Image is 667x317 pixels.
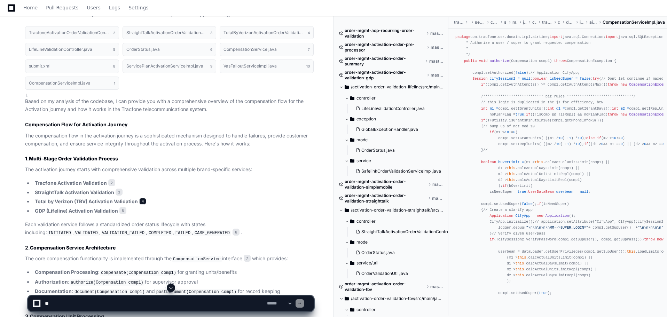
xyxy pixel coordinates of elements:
button: CompensationService.java7 [220,43,314,56]
span: 5 [113,47,115,52]
span: // Verify given user/pass [492,231,546,236]
code: CASE_GENERATED [193,230,231,236]
span: import [605,35,618,39]
button: service/util [345,257,449,269]
span: // Create a clarify app [483,208,533,212]
span: order-mgmt-activation-order-validation-tbv [345,281,425,292]
span: order-mgmt-acp-recurring-order-validation [345,28,425,39]
span: = [575,77,578,81]
span: = [518,77,520,81]
span: Home [23,6,38,10]
span: 1 [569,136,571,140]
span: UserDataBean [528,190,554,194]
span: 0 [513,130,515,134]
h3: 1. [25,155,314,162]
span: 10 [306,63,310,69]
span: airtime [589,19,597,25]
span: Pull Requests [46,6,78,10]
span: LifeLineValidationController.java [361,106,425,111]
span: new [537,214,543,218]
span: = [627,106,629,111]
button: VasFalloutServiceImpl.java10 [220,60,314,73]
span: this [535,160,543,164]
svg: Directory [350,94,354,102]
span: this [516,273,524,277]
span: order-mgmt-activation-order-validation-gdp [345,70,425,81]
span: null [580,190,588,194]
span: 3 [116,189,123,196]
span: controller [356,95,376,101]
button: model [345,134,445,145]
span: service/util [356,260,378,266]
p: The compensation flow in the activation journey is a sophisticated mechanism designed to handle f... [25,132,314,148]
span: // this logic is duplicated in the js for efficiency, btw [481,100,603,104]
button: CompensationServiceImpl.java1 [25,77,119,90]
span: new [657,237,663,241]
span: bOverLimit [498,160,520,164]
button: ServicePlanActivationServiceImpl.java9 [123,60,217,73]
span: if [526,112,530,117]
span: CompensationServiceImpl.java [603,19,665,25]
span: tracfone [542,19,552,25]
span: true [518,190,526,194]
p: The activation journey starts with comprehensive validation across multiple brand-specific services: [25,166,314,174]
code: FAILED [174,230,192,236]
h1: VasFalloutServiceImpl.java [223,64,277,68]
span: int [612,106,618,111]
span: new [620,112,627,117]
span: 6 [210,47,212,52]
span: if [537,202,541,206]
span: 0 [620,136,622,140]
button: /activation-order-validation-lifeline/src/main/java/com/tracfone/activation/order/validation/life... [339,81,443,93]
span: = [496,106,498,111]
span: if [503,184,507,188]
svg: Directory [350,238,354,246]
span: order-mgmt-activation-order-pre-processor [345,42,425,53]
span: master [432,182,443,187]
svg: Directory [350,136,354,144]
span: 1 [567,142,569,146]
span: 0 [620,142,622,146]
span: 10 [575,142,580,146]
span: 3 [210,30,212,35]
strong: Total by Verizon (TBV) Activation Validation [35,198,138,204]
span: 10 [612,136,616,140]
button: GlobalExceptionHandler.java [353,125,441,134]
span: 2 [108,179,115,186]
span: 1 [114,80,115,86]
span: 0 [664,142,666,146]
strong: Compensation Processing [35,269,98,275]
span: = [563,106,565,111]
span: else [586,136,595,140]
h3: 2. [25,244,314,251]
span: OrderStatus.java [361,250,395,255]
span: throw [607,82,618,87]
code: CompensationService [172,256,222,262]
span: if [490,237,494,241]
button: exception [345,113,445,125]
span: int [548,106,554,111]
li: : for granting units/benefits [33,268,314,277]
span: SafelinkOrderValidationServiceImpl.java [361,168,441,174]
svg: Directory [350,217,354,225]
button: StraightTalkActivationOrderValidationController.java [353,227,450,237]
span: if [597,136,601,140]
strong: StraightTalk Activation Validation [35,189,114,195]
span: throw [644,237,655,241]
button: service [345,155,445,166]
span: controller [356,219,376,224]
span: = [533,214,535,218]
button: SafelinkOrderValidationServiceImpl.java [353,166,441,176]
span: import [550,35,563,39]
span: tracfone [454,19,464,25]
span: 7 [244,255,251,262]
span: 10 [558,136,563,140]
span: 4 [308,30,310,35]
span: 4 [139,198,146,205]
h1: StraightTalkActivationOrderValidationController.java [126,31,207,35]
span: 8 [113,63,115,69]
span: new [620,82,627,87]
button: TracfoneActivationOrderValidationController.java2 [25,26,119,39]
span: = [575,190,578,194]
span: throw [607,112,618,117]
